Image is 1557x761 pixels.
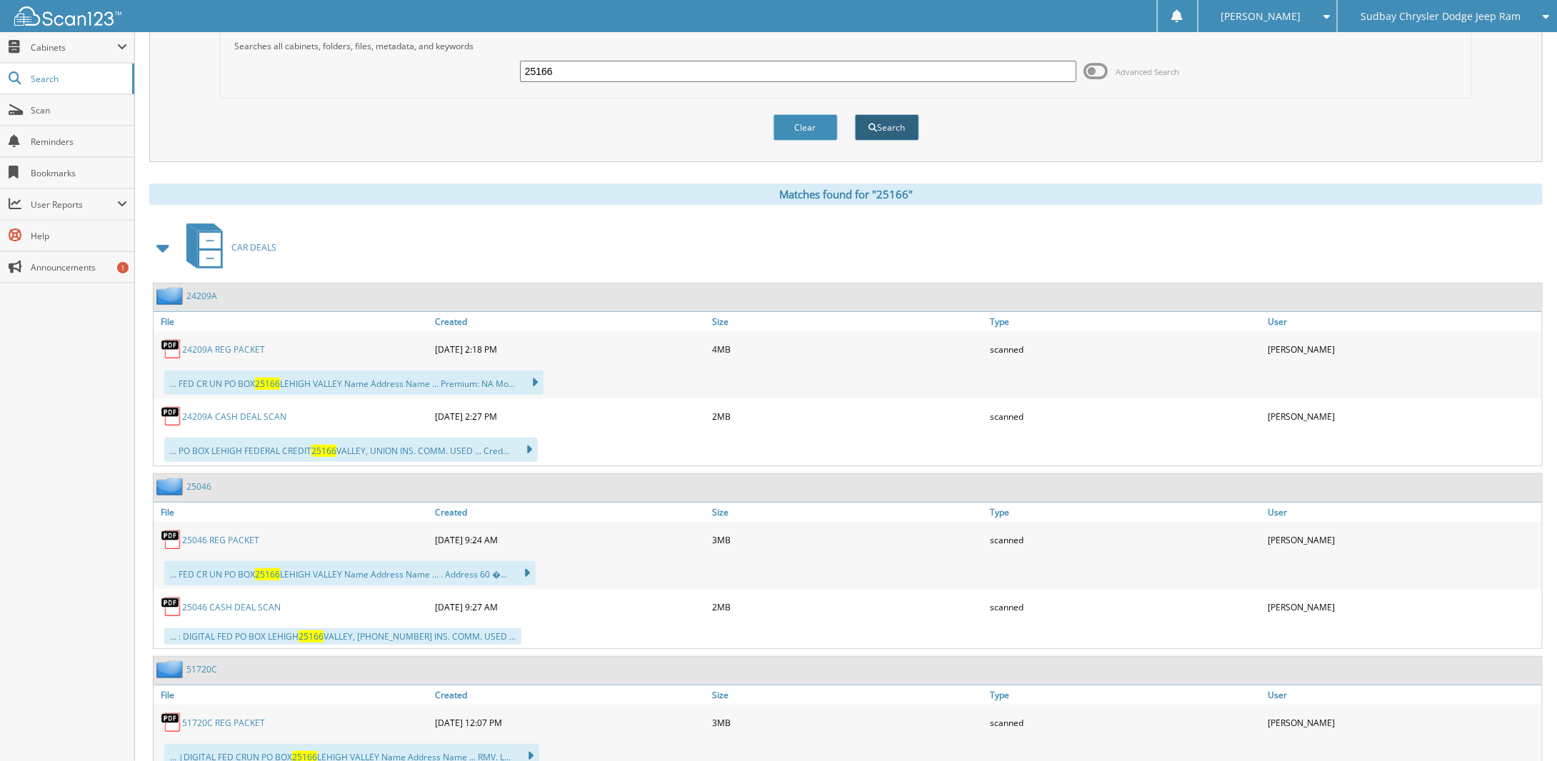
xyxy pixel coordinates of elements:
div: scanned [986,708,1264,737]
span: Search [31,73,125,85]
a: Created [431,503,709,522]
span: Advanced Search [1116,66,1179,77]
a: 24209A [186,290,217,302]
div: [DATE] 2:27 PM [431,402,709,430]
div: Matches found for "25166" [149,183,1543,205]
div: [DATE] 12:07 PM [431,708,709,737]
a: Size [709,685,987,705]
div: 2MB [709,593,987,621]
a: Type [986,503,1264,522]
span: Reminders [31,136,127,148]
a: Type [986,685,1264,705]
div: [PERSON_NAME] [1264,525,1542,554]
a: User [1264,312,1542,331]
span: 25166 [299,630,324,642]
div: [PERSON_NAME] [1264,593,1542,621]
a: 24209A CASH DEAL SCAN [182,410,286,423]
a: User [1264,503,1542,522]
a: User [1264,685,1542,705]
a: 25046 REG PACKET [182,534,259,546]
div: ... FED CR UN PO BOX LEHIGH VALLEY Name Address Name ... Premium: NA Mo... [164,371,544,395]
img: PDF.png [161,712,182,733]
div: 4MB [709,335,987,363]
div: [DATE] 2:18 PM [431,335,709,363]
span: User Reports [31,198,117,211]
a: 24209A REG PACKET [182,343,265,356]
div: scanned [986,402,1264,430]
a: File [154,312,431,331]
div: 2MB [709,402,987,430]
div: [DATE] 9:27 AM [431,593,709,621]
a: 25046 [186,480,211,493]
div: Searches all cabinets, folders, files, metadata, and keywords [228,40,1465,52]
span: CAR DEALS [231,241,276,253]
span: Bookmarks [31,167,127,179]
a: CAR DEALS [178,219,276,276]
div: [PERSON_NAME] [1264,402,1542,430]
a: File [154,503,431,522]
img: folder2.png [156,478,186,495]
div: 3MB [709,525,987,554]
a: Created [431,312,709,331]
img: PDF.png [161,405,182,427]
button: Search [855,114,919,141]
span: Scan [31,104,127,116]
a: File [154,685,431,705]
div: [PERSON_NAME] [1264,708,1542,737]
span: 25166 [255,568,280,580]
span: 25166 [311,445,336,457]
iframe: Chat Widget [1486,692,1557,761]
div: [DATE] 9:24 AM [431,525,709,554]
span: [PERSON_NAME] [1221,12,1301,21]
div: scanned [986,593,1264,621]
span: Sudbay Chrysler Dodge Jeep Ram [1361,12,1521,21]
div: ... FED CR UN PO BOX LEHIGH VALLEY Name Address Name ... . Address 60 �... [164,561,536,585]
img: PDF.png [161,338,182,360]
a: 51720C REG PACKET [182,717,265,729]
img: PDF.png [161,596,182,618]
span: Announcements [31,261,127,273]
div: ... PO BOX LEHIGH FEDERAL CREDIT VALLEY, UNION INS. COMM. USED ... Cred... [164,438,538,462]
img: folder2.png [156,660,186,678]
a: 51720C [186,663,217,675]
a: Size [709,312,987,331]
span: Cabinets [31,41,117,54]
img: PDF.png [161,529,182,550]
div: [PERSON_NAME] [1264,335,1542,363]
button: Clear [774,114,838,141]
img: folder2.png [156,287,186,305]
a: Size [709,503,987,522]
div: 3MB [709,708,987,737]
span: 25166 [255,378,280,390]
div: scanned [986,525,1264,554]
img: scan123-logo-white.svg [14,6,121,26]
div: ... : DIGITAL FED PO BOX LEHIGH VALLEY, [PHONE_NUMBER] INS. COMM. USED ... [164,628,521,645]
a: 25046 CASH DEAL SCAN [182,601,281,613]
div: scanned [986,335,1264,363]
div: 1 [117,262,129,273]
span: Help [31,230,127,242]
a: Created [431,685,709,705]
a: Type [986,312,1264,331]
